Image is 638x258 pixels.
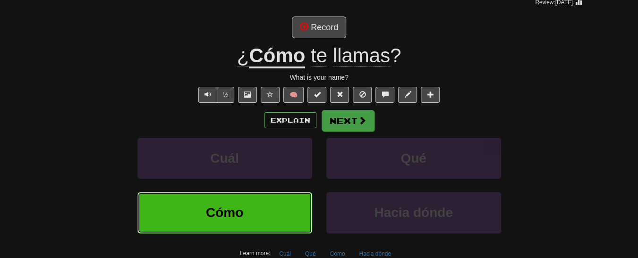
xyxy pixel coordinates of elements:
[421,87,440,103] button: Add to collection (alt+a)
[206,205,243,220] span: Cómo
[264,112,316,128] button: Explain
[240,250,270,257] small: Learn more:
[307,87,326,103] button: Set this sentence to 100% Mastered (alt+m)
[210,151,239,166] span: Cuál
[398,87,417,103] button: Edit sentence (alt+d)
[292,17,346,38] button: Record
[217,87,235,103] button: ½
[305,44,401,67] span: ?
[311,44,327,67] span: te
[330,87,349,103] button: Reset to 0% Mastered (alt+r)
[353,87,372,103] button: Ignore sentence (alt+i)
[50,73,588,82] div: What is your name?
[375,87,394,103] button: Discuss sentence (alt+u)
[326,192,501,233] button: Hacia dónde
[333,44,390,67] span: llamas
[137,138,312,179] button: Cuál
[261,87,280,103] button: Favorite sentence (alt+f)
[238,87,257,103] button: Show image (alt+x)
[326,138,501,179] button: Qué
[400,151,426,166] span: Qué
[322,110,374,132] button: Next
[249,44,305,68] u: Cómo
[237,44,249,67] span: ¿
[198,87,217,103] button: Play sentence audio (ctl+space)
[196,87,235,103] div: Text-to-speech controls
[283,87,304,103] button: 🧠
[137,192,312,233] button: Cómo
[374,205,452,220] span: Hacia dónde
